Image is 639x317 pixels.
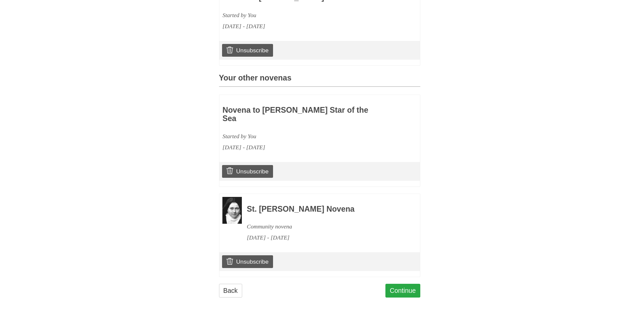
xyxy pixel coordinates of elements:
a: Unsubscribe [222,255,273,268]
div: [DATE] - [DATE] [247,232,402,243]
div: [DATE] - [DATE] [222,21,377,32]
h3: St. [PERSON_NAME] Novena [247,205,402,214]
div: Started by You [222,131,377,142]
div: [DATE] - [DATE] [222,142,377,153]
a: Continue [385,284,420,298]
img: Novena image [222,197,242,224]
a: Unsubscribe [222,165,273,178]
a: Unsubscribe [222,44,273,57]
a: Back [219,284,242,298]
div: Started by You [222,10,377,21]
h3: Your other novenas [219,74,420,87]
h3: Novena to [PERSON_NAME] Star of the Sea [222,106,377,123]
div: Community novena [247,221,402,232]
